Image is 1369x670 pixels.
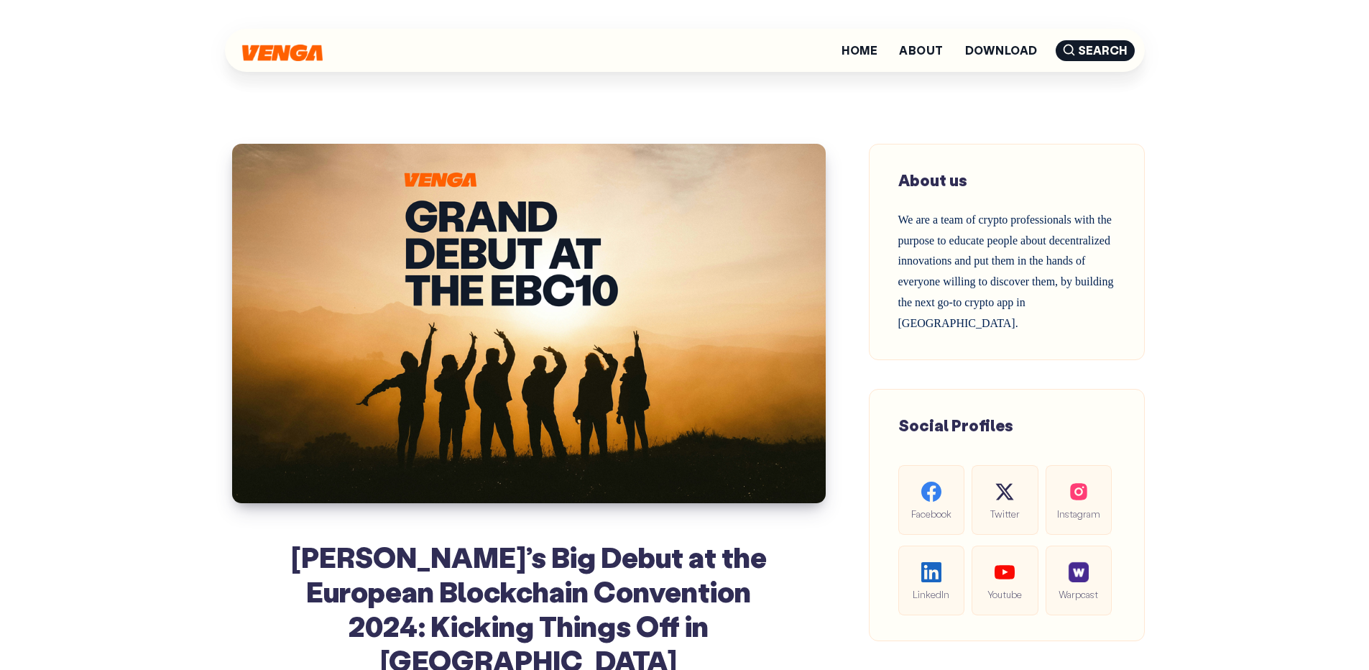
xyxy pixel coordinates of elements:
[898,214,1114,329] span: We are a team of crypto professionals with the purpose to educate people about decentralized inno...
[898,170,967,191] span: About us
[899,45,943,56] a: About
[983,505,1026,522] span: Twitter
[232,144,826,503] img: Venga’s Big Debut at the European Blockchain Convention 2024: Kicking Things Off in Barcelona
[1046,465,1112,535] a: Instagram
[898,465,964,535] a: Facebook
[242,45,323,61] img: Venga Blog
[1057,505,1100,522] span: Instagram
[1046,546,1112,615] a: Warpcast
[965,45,1038,56] a: Download
[1056,40,1135,61] span: Search
[972,546,1038,615] a: Youtube
[972,465,1038,535] a: Twitter
[983,586,1026,602] span: Youtube
[921,562,941,582] img: social-linkedin.be646fe421ccab3a2ad91cb58bdc9694.svg
[898,546,964,615] a: LinkedIn
[1057,586,1100,602] span: Warpcast
[842,45,877,56] a: Home
[1069,562,1089,582] img: social-warpcast.e8a23a7ed3178af0345123c41633f860.png
[898,415,1013,436] span: Social Profiles
[995,562,1015,582] img: social-youtube.99db9aba05279f803f3e7a4a838dfb6c.svg
[910,505,953,522] span: Facebook
[910,586,953,602] span: LinkedIn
